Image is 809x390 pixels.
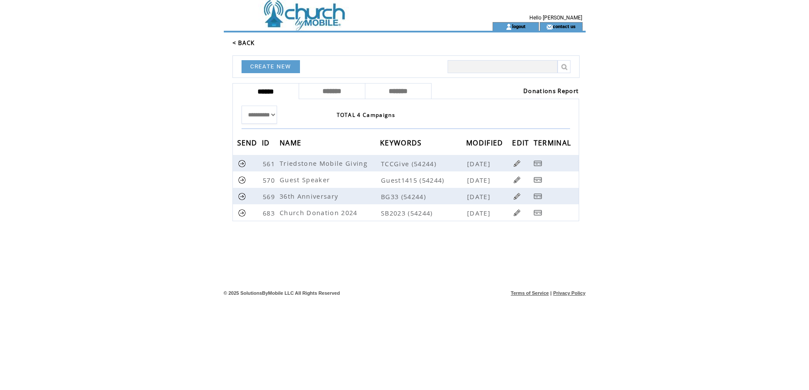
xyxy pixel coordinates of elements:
[512,23,525,29] a: logout
[381,176,465,184] span: Guest1415 (54244)
[466,136,506,152] span: MODIFIED
[529,15,582,21] span: Hello [PERSON_NAME]
[263,176,277,184] span: 570
[550,290,551,296] span: |
[511,290,549,296] a: Terms of Service
[280,192,340,200] span: 36th Anniversary
[280,159,370,168] span: Triedstone Mobile Giving
[242,60,300,73] a: CREATE NEW
[263,192,277,201] span: 569
[553,23,576,29] a: contact us
[506,23,512,30] img: account_icon.gif
[262,136,272,152] span: ID
[467,176,493,184] span: [DATE]
[466,140,506,145] a: MODIFIED
[381,159,465,168] span: TCCGive (54244)
[280,175,332,184] span: Guest Speaker
[381,192,465,201] span: BG33 (54244)
[546,23,553,30] img: contact_us_icon.gif
[380,136,424,152] span: KEYWORDS
[381,209,465,217] span: SB2023 (54244)
[380,140,424,145] a: KEYWORDS
[237,136,260,152] span: SEND
[263,159,277,168] span: 561
[467,209,493,217] span: [DATE]
[262,140,272,145] a: ID
[467,159,493,168] span: [DATE]
[337,111,396,119] span: TOTAL 4 Campaigns
[280,140,303,145] a: NAME
[553,290,586,296] a: Privacy Policy
[467,192,493,201] span: [DATE]
[534,136,574,152] span: TERMINAL
[263,209,277,217] span: 683
[512,136,531,152] span: EDIT
[523,87,579,95] a: Donations Report
[224,290,340,296] span: © 2025 SolutionsByMobile LLC All Rights Reserved
[232,39,255,47] a: < BACK
[280,136,303,152] span: NAME
[280,208,360,217] span: Church Donation 2024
